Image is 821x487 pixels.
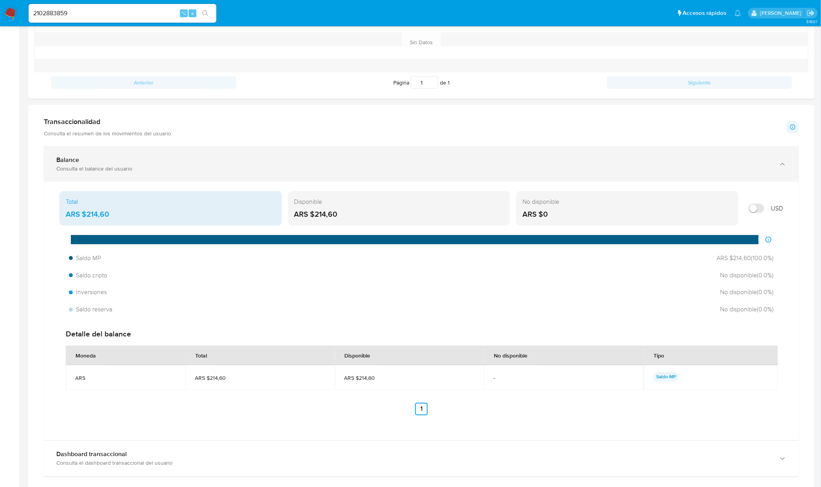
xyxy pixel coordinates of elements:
button: Anterior [51,76,236,89]
p: jessica.fukman@mercadolibre.com [760,9,804,17]
span: 3.160.1 [806,18,817,25]
span: Página de [393,76,450,89]
span: ⌥ [181,9,187,17]
span: s [191,9,194,17]
button: search-icon [197,8,213,19]
a: Notificaciones [735,10,741,16]
input: Buscar usuario o caso... [29,8,216,18]
button: Siguiente [607,76,792,89]
a: Salir [807,9,815,17]
span: 1 [448,79,450,86]
span: Accesos rápidos [683,9,727,17]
